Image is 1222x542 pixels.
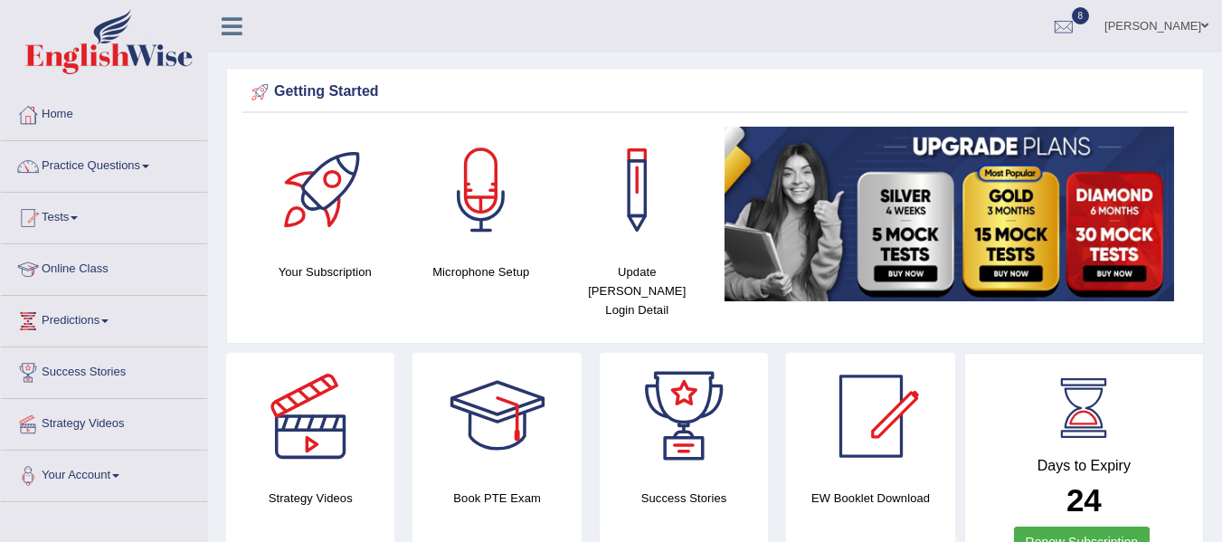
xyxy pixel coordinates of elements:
[256,262,394,281] h4: Your Subscription
[1,296,207,341] a: Predictions
[1072,7,1090,24] span: 8
[1,141,207,186] a: Practice Questions
[412,489,581,508] h4: Book PTE Exam
[1,90,207,135] a: Home
[600,489,768,508] h4: Success Stories
[1,193,207,238] a: Tests
[1066,482,1102,518] b: 24
[412,262,551,281] h4: Microphone Setup
[1,451,207,496] a: Your Account
[568,262,706,319] h4: Update [PERSON_NAME] Login Detail
[226,489,394,508] h4: Strategy Videos
[985,458,1183,474] h4: Days to Expiry
[1,399,207,444] a: Strategy Videos
[786,489,954,508] h4: EW Booklet Download
[247,79,1183,106] div: Getting Started
[1,347,207,393] a: Success Stories
[1,244,207,290] a: Online Class
[725,127,1175,301] img: small5.jpg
